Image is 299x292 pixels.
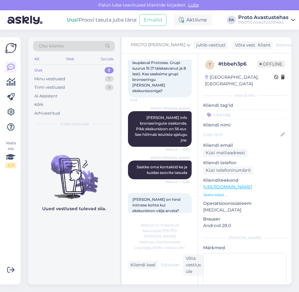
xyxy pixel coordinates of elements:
span: Nähtud ✓ 12:50 [165,180,190,184]
span: Luba [186,2,201,8]
span: Vestlus on määratud kasutajale PROTO [PERSON_NAME] [140,223,179,239]
span: [PERSON_NAME] info broneeringute osakonda. Pikk ekskursioon on 56 eur. See hõlmab leiutiste ajalu... [135,115,188,142]
div: All [33,55,40,63]
div: Võta vestlus üle [233,41,272,49]
p: Kliendi nimi [203,122,287,128]
p: Kliendi telefon [203,160,287,166]
div: 7 [105,76,114,82]
div: Proovi tasuta juba täna: [67,16,137,24]
div: Web [65,55,76,63]
p: Operatsioonisüsteem [203,200,287,207]
span: Estonian [276,42,295,48]
div: Võta vestlus üle [183,254,203,276]
div: [GEOGRAPHIC_DATA], [GEOGRAPHIC_DATA] [205,74,274,87]
div: 9 [105,84,114,91]
div: Aktiivne [174,14,212,26]
div: 0 [105,67,114,73]
p: Klienditeekond [203,177,287,184]
p: Märkmed [203,245,287,251]
span: Offline [257,61,285,67]
span: Vestluse ülevõtmiseks vajutage [135,240,185,250]
div: Küsi telefoninumbrit [203,166,253,175]
div: PROTO AVASTUSTEHAS [238,20,288,25]
div: Proto Avastustehas [238,15,288,20]
div: AI Assistent [34,93,57,99]
div: Kliendi keel [128,262,155,268]
span: PROTO [PERSON_NAME] [131,42,185,48]
span: Nähtud ✓ 12:50 [165,147,190,152]
b: Uus! [67,17,79,23]
input: Lisa nimi [203,131,279,138]
div: Minu vestlused [34,76,65,82]
div: Klient [255,42,271,48]
span: t [209,62,211,67]
p: [MEDICAL_DATA] [203,207,287,213]
p: Android 28.0 [203,222,287,229]
div: [PERSON_NAME] [203,235,287,241]
p: Vaata edasi ... [203,192,287,198]
p: Brauser [203,216,287,222]
span: Estonian [161,262,180,268]
a: [URL][DOMAIN_NAME] [203,184,252,190]
p: Uued vestlused tulevad siia. [42,205,106,212]
div: Tiimi vestlused [34,84,65,91]
div: Socials [100,55,115,63]
span: Uued vestlused [60,121,89,127]
img: Askly Logo [5,42,17,54]
i: „Võtke vestlus üle” [151,245,185,250]
span: PROTO [PERSON_NAME] [151,156,190,160]
div: Küsi meiliaadressi [203,149,248,157]
img: No chats [28,144,120,200]
input: Lisa tag [203,110,287,119]
div: # tbbeh3p6 [218,60,257,68]
div: Kliendi info [203,93,287,98]
div: Kõik [34,101,43,108]
div: Vaata siia [5,140,16,168]
span: 12:33 [130,98,153,102]
button: Emailid [140,14,166,26]
div: Uus [34,67,42,73]
span: Otsi kliente [39,43,64,49]
span: PROTO [PERSON_NAME] [151,106,190,111]
p: Kliendi email [203,142,287,149]
p: Kliendi tag'id [203,102,287,109]
div: 2 / 3 [5,163,16,168]
span: Tere. Soovime tulla sel laupäeval Protosse. Grupi suurus 15 (7 täiskasvanut ja 8 last). Kas saaks... [132,55,187,93]
a: Proto AvastustehasPROTO AVASTUSTEHAS [238,15,295,25]
div: juhib vestlust [194,42,226,48]
span: [PERSON_NAME] on hind inimese kohta kui ekskursioon välja arvata? [132,197,181,213]
div: Arhiveeritud [34,110,60,116]
div: PA [227,16,236,24]
span: Saatke oma kontaktid ka ja kuidas soovite tasuda [137,165,188,175]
